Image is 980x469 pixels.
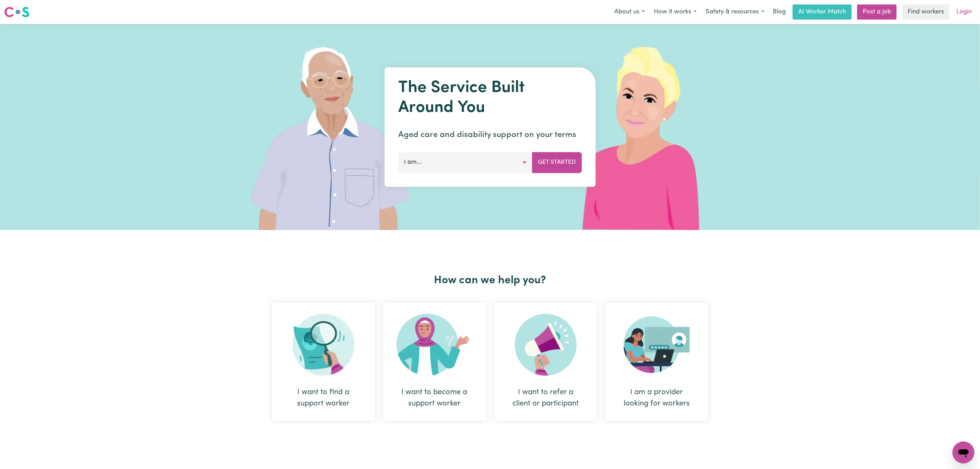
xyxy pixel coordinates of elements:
[857,4,897,20] a: Post a job
[769,4,790,20] a: Blog
[398,129,582,141] p: Aged care and disability support on your terms
[902,4,949,20] a: Find workers
[610,5,649,19] button: About us
[400,387,470,409] div: I want to become a support worker
[383,303,486,421] div: I want to become a support worker
[624,314,690,376] img: Provider
[532,152,582,173] button: Get Started
[398,152,532,173] button: I am...
[952,4,976,20] a: Login
[288,387,358,409] div: I want to find a support worker
[649,5,701,19] button: How it works
[511,387,581,409] div: I want to refer a client or participant
[701,5,769,19] button: Safety & resources
[272,303,375,421] div: I want to find a support worker
[793,4,852,20] a: AI Worker Match
[605,303,708,421] div: I am a provider looking for workers
[4,4,29,20] a: Careseekers logo
[4,6,29,18] img: Careseekers logo
[515,314,577,376] img: Refer
[268,274,712,287] h2: How can we help you?
[622,387,692,409] div: I am a provider looking for workers
[494,303,597,421] div: I want to refer a client or participant
[398,78,582,118] h1: The Service Built Around You
[397,314,473,376] img: Become Worker
[293,314,354,376] img: Search
[953,442,975,464] iframe: Button to launch messaging window, conversation in progress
